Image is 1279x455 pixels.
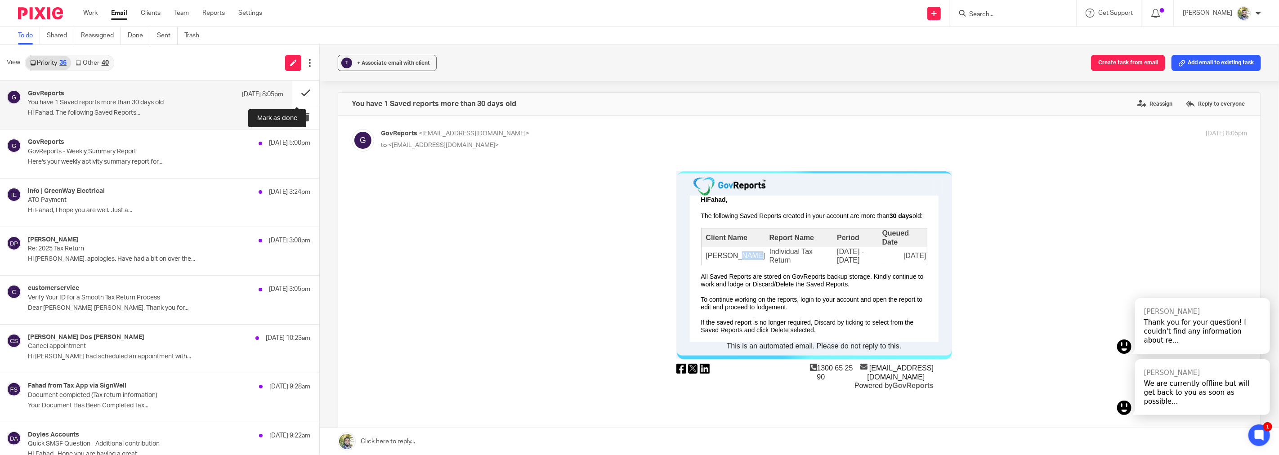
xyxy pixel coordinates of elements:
h4: [PERSON_NAME] Dos [PERSON_NAME] [28,334,144,341]
span: to [381,142,387,148]
p: Your Document Has Been Completed Tax... [28,402,310,410]
td: Individual Tax Return [388,77,456,96]
img: svg%3E [7,334,21,348]
img: top_BG.png [295,1,571,8]
a: [EMAIL_ADDRESS][DOMAIN_NAME] [487,195,553,211]
p: [DATE] 8:05pm [1206,129,1247,138]
h4: GovReports [28,138,64,146]
b: 30 days [509,43,532,50]
img: svg%3E [7,236,21,250]
strong: Queued Date [501,60,528,76]
div: [PERSON_NAME] [1144,368,1261,377]
span: View [7,58,20,67]
img: svg%3E [7,285,21,299]
span: <[EMAIL_ADDRESS][DOMAIN_NAME]> [419,130,529,137]
p: ATO Payment [28,196,254,204]
img: svg%3E [7,431,21,446]
button: Create task from email [1091,55,1165,71]
p: Hi Fahad, The following Saved Reports... [28,109,283,117]
p: GovReports - Weekly Summary Report [28,148,254,156]
strong: Period [456,64,479,72]
p: [DATE] 3:08pm [269,236,310,245]
div: 36 [59,60,67,66]
label: Reply to everyone [1184,97,1247,111]
td: Powered by [295,212,553,220]
img: twitter.png [307,194,317,204]
a: Team [174,9,189,18]
td: 1300 65 25 90 [436,194,479,211]
a: To do [18,27,40,45]
p: , The following Saved Reports created in your account are more than old: [320,26,546,58]
td: This is an automated email. Please do not reply to this. [295,172,571,181]
h4: info | GreenWay Electrical [28,187,105,195]
p: [DATE] 3:05pm [269,285,310,294]
p: [DATE] 9:28am [269,382,310,391]
div: [PERSON_NAME] [1144,307,1261,316]
p: Re: 2025 Tax Return [28,245,254,253]
a: GovReports [512,212,553,220]
a: Sent [157,27,178,45]
div: ? [341,58,352,68]
h4: customerservice [28,285,79,292]
img: svg%3E [7,187,21,202]
span: <[EMAIL_ADDRESS][DOMAIN_NAME]> [388,142,499,148]
a: Reassigned [81,27,121,45]
td: All Saved Reports are stored on GovReports backup storage. Kindly continue to work and lodge or D... [320,26,546,172]
a: Priority36 [26,56,71,70]
div: We are currently offline but will get back to you as soon as possible... [1144,379,1261,406]
div: 40 [102,60,109,66]
p: Hi [PERSON_NAME] had scheduled an appointment with... [28,353,310,361]
button: ? + Associate email with client [338,55,437,71]
a: Done [128,27,150,45]
h4: You have 1 Saved reports more than 30 days old [352,99,516,108]
p: Here's your weekly activity summary report for... [28,158,310,166]
img: linkedIn.png [319,194,329,204]
img: facebook.png [295,194,305,204]
a: Clients [141,9,161,18]
td: [PERSON_NAME] [320,77,388,96]
p: Document completed (Tax return information) [28,392,254,399]
img: svg%3E [352,129,374,152]
img: svg%3E [7,138,21,153]
img: svg%3E [7,382,21,397]
img: GovReports [313,8,385,26]
a: Reports [202,9,225,18]
span: Get Support [1098,10,1133,16]
p: Hi [PERSON_NAME], apologies. Have had a bit on over the... [28,255,310,263]
td: [DATE] - [DATE] [456,77,501,96]
p: Quick SMSF Question - Additional contribution [28,440,254,448]
b: Hi [320,27,326,34]
p: Hi Fahad, I hope you are well. Just a... [28,207,310,214]
input: Search [968,11,1049,19]
p: [DATE] 3:24pm [269,187,310,196]
td: [DATE] [501,77,546,96]
a: Settings [238,9,262,18]
h4: Fahad from Tax App via SignWell [28,382,126,390]
span: + Associate email with client [357,60,430,66]
div: Thank you for your question! I couldn't find any information about re... [1144,318,1261,345]
strong: Client Name [325,64,367,72]
strong: Report Name [389,64,434,72]
a: Other40 [71,56,113,70]
label: Reassign [1135,97,1175,111]
h4: Doyles Accounts [28,431,79,439]
button: Add email to existing task [1172,55,1261,71]
div: 1 [1263,422,1272,431]
img: bottom_BG.png [295,181,571,189]
span: GovReports [381,130,417,137]
p: You have 1 Saved reports more than 30 days old [28,99,232,107]
h4: [PERSON_NAME] [28,236,79,244]
p: [DATE] 9:22am [269,431,310,440]
a: Facebook [295,198,305,205]
p: Cancel appointment [28,343,254,350]
img: kai.png [1117,401,1131,415]
p: Verify Your ID for a Smooth Tax Return Process [28,294,254,302]
p: [DATE] 8:05pm [242,90,283,99]
img: Pixie [18,7,63,19]
b: Fahad [326,27,345,34]
img: kai.png [1117,339,1131,354]
p: [PERSON_NAME] [1183,9,1232,18]
h4: GovReports [28,90,64,98]
a: Work [83,9,98,18]
a: Shared [47,27,74,45]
